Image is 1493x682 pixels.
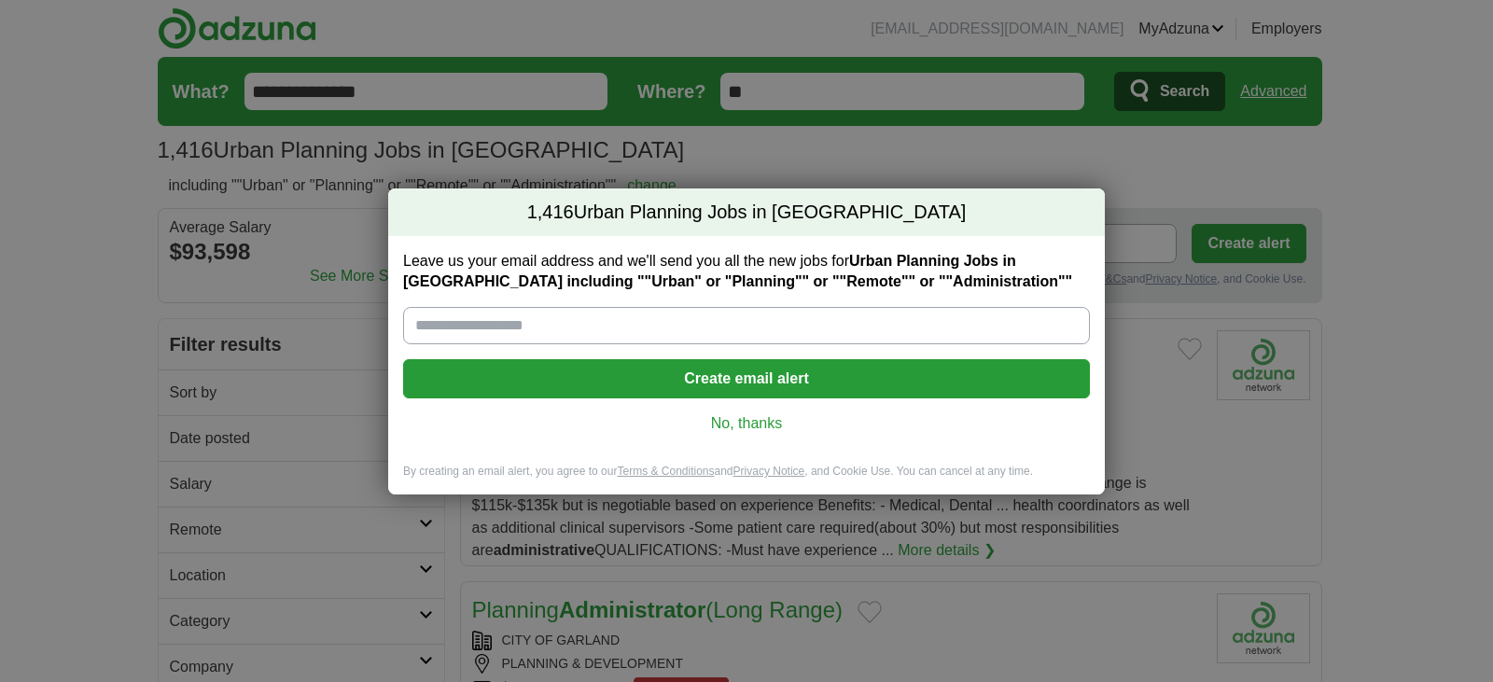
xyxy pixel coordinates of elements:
[403,359,1090,398] button: Create email alert
[418,413,1075,434] a: No, thanks
[527,200,574,226] span: 1,416
[617,465,714,478] a: Terms & Conditions
[388,464,1105,494] div: By creating an email alert, you agree to our and , and Cookie Use. You can cancel at any time.
[733,465,805,478] a: Privacy Notice
[403,251,1090,292] label: Leave us your email address and we'll send you all the new jobs for
[388,188,1105,237] h2: Urban Planning Jobs in [GEOGRAPHIC_DATA]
